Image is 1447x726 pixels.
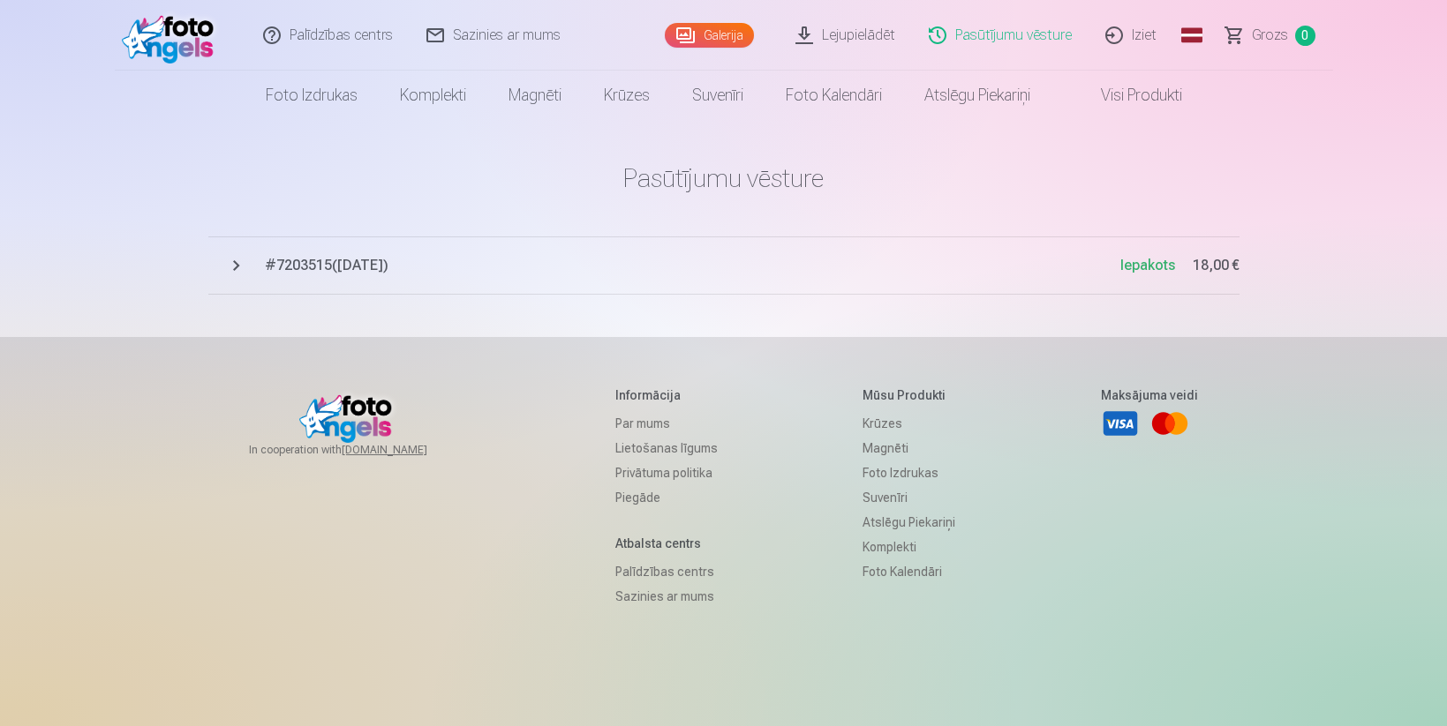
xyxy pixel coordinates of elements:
a: Visi produkti [1051,71,1203,120]
a: Palīdzības centrs [615,559,718,584]
span: Iepakots [1120,257,1175,273]
span: 18,00 € [1193,255,1240,276]
a: Krūzes [863,411,955,436]
span: In cooperation with [249,443,470,457]
a: Sazinies ar mums [615,584,718,609]
h1: Pasūtījumu vēsture [208,162,1240,194]
h5: Maksājuma veidi [1101,386,1198,404]
a: Atslēgu piekariņi [863,510,955,535]
a: Foto izdrukas [863,460,955,485]
h5: Informācija [615,386,718,404]
a: Privātuma politika [615,460,718,485]
a: Galerija [665,23,754,48]
a: Magnēti [487,71,583,120]
a: Suvenīri [863,485,955,510]
h5: Mūsu produkti [863,386,955,404]
img: /fa1 [122,7,223,64]
a: Atslēgu piekariņi [903,71,1051,120]
a: Foto kalendāri [863,559,955,584]
a: Suvenīri [671,71,765,120]
a: Krūzes [583,71,671,120]
a: Magnēti [863,436,955,460]
a: [DOMAIN_NAME] [342,443,470,457]
a: Foto izdrukas [245,71,379,120]
a: Par mums [615,411,718,436]
a: Komplekti [863,535,955,559]
span: Grozs [1252,25,1288,46]
a: Foto kalendāri [765,71,903,120]
a: Komplekti [379,71,487,120]
a: Visa [1101,404,1140,443]
a: Piegāde [615,485,718,510]
a: Mastercard [1150,404,1189,443]
span: 0 [1295,26,1315,46]
span: # 7203515 ( [DATE] ) [265,255,1120,276]
a: Lietošanas līgums [615,436,718,460]
h5: Atbalsta centrs [615,535,718,552]
button: #7203515([DATE])Iepakots18,00 € [208,236,1240,295]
